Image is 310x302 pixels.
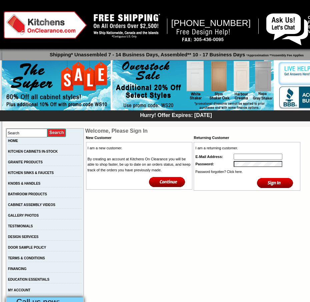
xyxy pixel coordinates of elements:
[194,136,229,140] b: Returning Customer
[8,256,45,260] a: TERMS & CONDITIONS
[257,177,293,188] input: Sign In
[8,139,18,143] a: HOME
[195,162,214,166] b: Password:
[8,182,40,185] a: KNOBS & HANDLES
[195,170,243,174] a: Password forgotten? Click here.
[86,136,112,140] b: New Customer
[8,150,58,153] a: KITCHEN CABINETS IN-STOCK
[8,214,39,217] a: GALLERY PHOTOS
[4,11,87,39] img: Kitchens on Clearance Logo
[245,52,304,57] span: *Approximation **Assembly Fee Applies
[171,18,251,28] span: [PHONE_NUMBER]
[8,267,27,271] a: FINANCING
[8,288,30,292] a: MY ACCOUNT
[149,176,185,187] img: Continue
[195,155,223,159] b: E-Mail Address:
[8,203,55,207] a: CABINET ASSEMBLY VIDEOS
[8,246,46,249] a: DOOR SAMPLE POLICY
[8,160,43,164] a: GRANITE PRODUCTS
[8,171,54,175] a: KITCHEN SINKS & FAUCETS
[195,145,299,152] td: I am a returning customer.
[8,235,39,239] a: DESIGN SERVICES
[8,192,47,196] a: BATHROOM PRODUCTS
[8,278,49,281] a: EDUCATION ESSENTIALS
[47,128,66,137] input: Submit
[87,145,192,174] td: I am a new customer. By creating an account at Kitchens On Clearance you will be able to shop fas...
[8,224,33,228] a: TESTIMONIALS
[85,128,301,134] td: Welcome, Please Sign In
